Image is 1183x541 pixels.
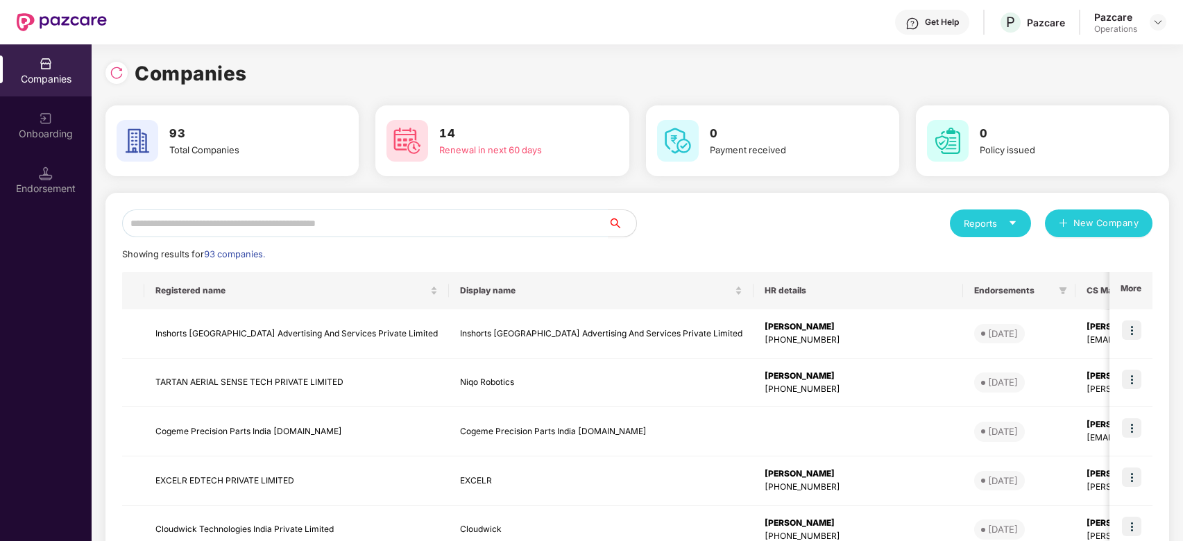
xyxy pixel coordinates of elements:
[1122,370,1141,389] img: icon
[144,407,449,456] td: Cogeme Precision Parts India [DOMAIN_NAME]
[608,209,637,237] button: search
[988,522,1018,536] div: [DATE]
[765,383,952,396] div: [PHONE_NUMBER]
[1094,10,1137,24] div: Pazcare
[155,285,427,296] span: Registered name
[17,13,107,31] img: New Pazcare Logo
[204,249,265,259] span: 93 companies.
[1122,517,1141,536] img: icon
[122,249,265,259] span: Showing results for
[144,359,449,408] td: TARTAN AERIAL SENSE TECH PRIVATE LIMITED
[117,120,158,162] img: svg+xml;base64,PHN2ZyB4bWxucz0iaHR0cDovL3d3dy53My5vcmcvMjAwMC9zdmciIHdpZHRoPSI2MCIgaGVpZ2h0PSI2MC...
[988,327,1018,341] div: [DATE]
[39,166,53,180] img: svg+xml;base64,PHN2ZyB3aWR0aD0iMTQuNSIgaGVpZ2h0PSIxNC41IiB2aWV3Qm94PSIwIDAgMTYgMTYiIGZpbGw9Im5vbm...
[710,143,860,157] div: Payment received
[765,467,952,481] div: [PERSON_NAME]
[439,125,590,143] h3: 14
[1152,17,1164,28] img: svg+xml;base64,PHN2ZyBpZD0iRHJvcGRvd24tMzJ4MzIiIHhtbG5zPSJodHRwOi8vd3d3LnczLm9yZy8yMDAwL3N2ZyIgd2...
[39,112,53,126] img: svg+xml;base64,PHN2ZyB3aWR0aD0iMjAiIGhlaWdodD0iMjAiIHZpZXdCb3g9IjAgMCAyMCAyMCIgZmlsbD0ibm9uZSIgeG...
[765,370,952,383] div: [PERSON_NAME]
[135,58,247,89] h1: Companies
[988,424,1018,438] div: [DATE]
[1122,418,1141,438] img: icon
[39,57,53,71] img: svg+xml;base64,PHN2ZyBpZD0iQ29tcGFuaWVzIiB4bWxucz0iaHR0cDovL3d3dy53My5vcmcvMjAwMC9zdmciIHdpZHRoPS...
[1122,320,1141,340] img: icon
[1045,209,1152,237] button: plusNew Company
[1027,16,1065,29] div: Pazcare
[980,143,1130,157] div: Policy issued
[449,272,754,309] th: Display name
[980,125,1130,143] h3: 0
[765,517,952,530] div: [PERSON_NAME]
[988,474,1018,488] div: [DATE]
[765,481,952,494] div: [PHONE_NUMBER]
[927,120,969,162] img: svg+xml;base64,PHN2ZyB4bWxucz0iaHR0cDovL3d3dy53My5vcmcvMjAwMC9zdmciIHdpZHRoPSI2MCIgaGVpZ2h0PSI2MC...
[1056,282,1070,299] span: filter
[144,272,449,309] th: Registered name
[1059,286,1067,295] span: filter
[1073,216,1139,230] span: New Company
[460,285,732,296] span: Display name
[449,309,754,359] td: Inshorts [GEOGRAPHIC_DATA] Advertising And Services Private Limited
[765,334,952,347] div: [PHONE_NUMBER]
[449,359,754,408] td: Niqo Robotics
[765,320,952,334] div: [PERSON_NAME]
[449,407,754,456] td: Cogeme Precision Parts India [DOMAIN_NAME]
[1122,467,1141,487] img: icon
[754,272,963,309] th: HR details
[988,375,1018,389] div: [DATE]
[974,285,1053,296] span: Endorsements
[386,120,428,162] img: svg+xml;base64,PHN2ZyB4bWxucz0iaHR0cDovL3d3dy53My5vcmcvMjAwMC9zdmciIHdpZHRoPSI2MCIgaGVpZ2h0PSI2MC...
[439,143,590,157] div: Renewal in next 60 days
[144,456,449,506] td: EXCELR EDTECH PRIVATE LIMITED
[1094,24,1137,35] div: Operations
[169,143,320,157] div: Total Companies
[905,17,919,31] img: svg+xml;base64,PHN2ZyBpZD0iSGVscC0zMngzMiIgeG1sbnM9Imh0dHA6Ly93d3cudzMub3JnLzIwMDAvc3ZnIiB3aWR0aD...
[964,216,1017,230] div: Reports
[144,309,449,359] td: Inshorts [GEOGRAPHIC_DATA] Advertising And Services Private Limited
[449,456,754,506] td: EXCELR
[1006,14,1015,31] span: P
[657,120,699,162] img: svg+xml;base64,PHN2ZyB4bWxucz0iaHR0cDovL3d3dy53My5vcmcvMjAwMC9zdmciIHdpZHRoPSI2MCIgaGVpZ2h0PSI2MC...
[608,218,636,229] span: search
[169,125,320,143] h3: 93
[1109,272,1152,309] th: More
[710,125,860,143] h3: 0
[1008,218,1017,227] span: caret-down
[110,66,124,80] img: svg+xml;base64,PHN2ZyBpZD0iUmVsb2FkLTMyeDMyIiB4bWxucz0iaHR0cDovL3d3dy53My5vcmcvMjAwMC9zdmciIHdpZH...
[925,17,959,28] div: Get Help
[1059,218,1068,230] span: plus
